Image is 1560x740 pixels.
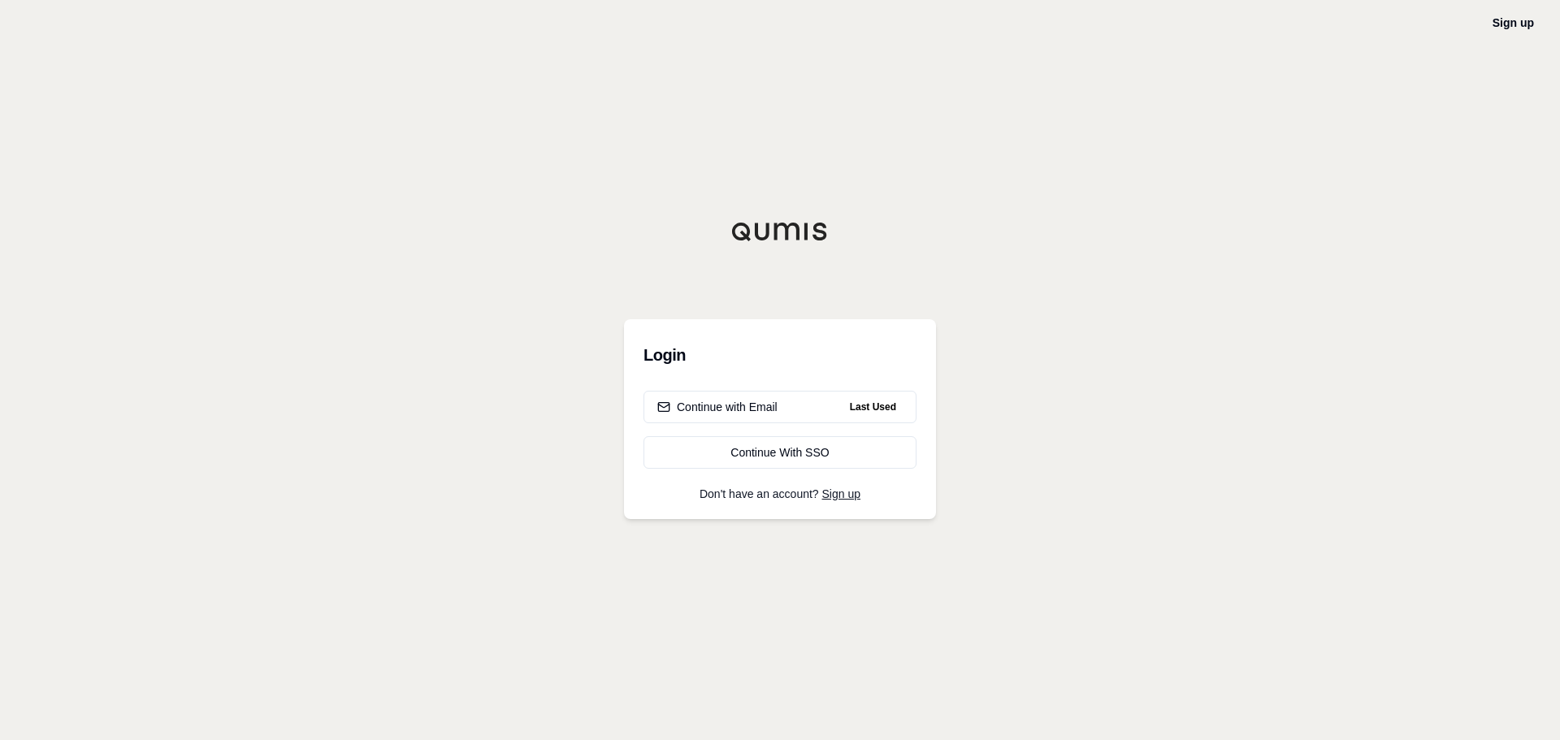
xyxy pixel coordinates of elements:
[731,222,829,241] img: Qumis
[657,444,903,461] div: Continue With SSO
[1493,16,1534,29] a: Sign up
[657,399,778,415] div: Continue with Email
[643,436,916,469] a: Continue With SSO
[643,391,916,423] button: Continue with EmailLast Used
[822,487,860,500] a: Sign up
[643,339,916,371] h3: Login
[643,488,916,500] p: Don't have an account?
[843,397,903,417] span: Last Used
